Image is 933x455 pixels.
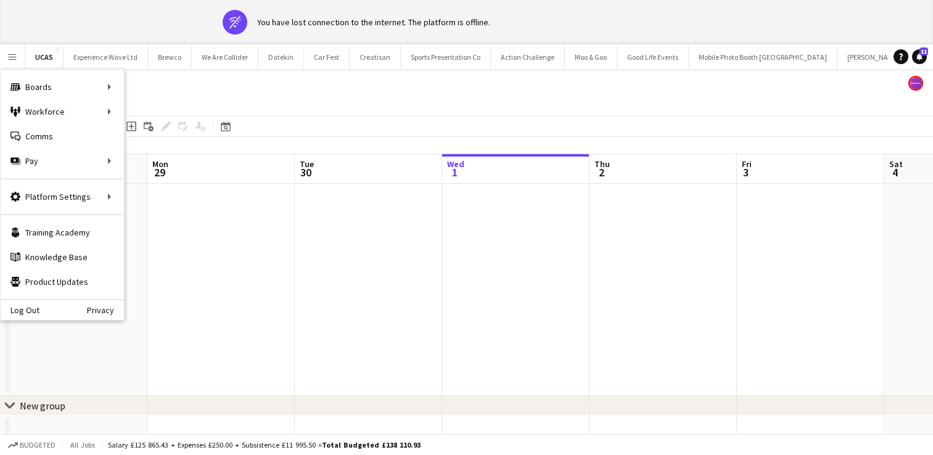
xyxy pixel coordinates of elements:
button: We Are Collider [192,45,258,69]
span: Thu [594,158,610,170]
button: Creatisan [350,45,401,69]
app-user-avatar: Lucy Carpenter [908,76,923,91]
a: Knowledge Base [1,245,124,269]
span: 3 [740,165,752,179]
span: 4 [887,165,903,179]
button: Sports Presentation Co [401,45,491,69]
button: Datekin [258,45,304,69]
button: [PERSON_NAME] [837,45,910,69]
a: Log Out [1,305,39,315]
span: All jobs [68,440,97,449]
span: Sat [889,158,903,170]
button: Experience Wave Ltd [64,45,148,69]
span: Tue [300,158,314,170]
button: Brewco [148,45,192,69]
div: You have lost connection to the internet. The platform is offline. [257,17,490,28]
button: Good Life Events [617,45,689,69]
span: Fri [742,158,752,170]
a: 11 [912,49,927,64]
a: Privacy [87,305,124,315]
div: Workforce [1,99,124,124]
span: 2 [593,165,610,179]
button: Action Challenge [491,45,565,69]
div: Salary £125 865.43 + Expenses £250.00 + Subsistence £11 995.50 = [108,440,421,449]
a: Product Updates [1,269,124,294]
span: 30 [298,165,314,179]
span: 11 [919,47,928,55]
span: Budgeted [20,441,55,449]
span: Mon [152,158,168,170]
div: Boards [1,75,124,99]
button: Budgeted [6,438,57,452]
button: Car Fest [304,45,350,69]
a: Training Academy [1,220,124,245]
div: Platform Settings [1,184,124,209]
div: New group [20,400,65,412]
div: Pay [1,149,124,173]
button: Mobile Photo Booth [GEOGRAPHIC_DATA] [689,45,837,69]
a: Comms [1,124,124,149]
button: UCAS [25,45,64,69]
span: Wed [447,158,464,170]
span: 29 [150,165,168,179]
span: 1 [445,165,464,179]
button: Moo & Goo [565,45,617,69]
span: Total Budgeted £138 110.93 [322,440,421,449]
